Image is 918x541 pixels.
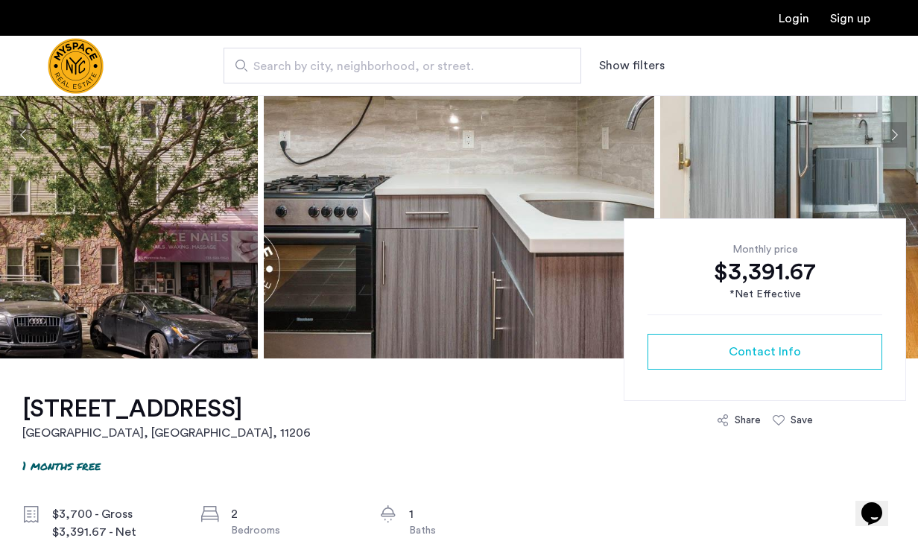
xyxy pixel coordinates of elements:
div: $3,700 - Gross [52,505,177,523]
span: Contact Info [729,343,801,361]
button: Previous apartment [11,122,37,148]
a: [STREET_ADDRESS][GEOGRAPHIC_DATA], [GEOGRAPHIC_DATA], 11206 [22,394,311,442]
button: Next apartment [881,122,907,148]
a: Registration [830,13,870,25]
button: button [648,334,882,370]
h1: [STREET_ADDRESS] [22,394,311,424]
a: Login [779,13,809,25]
div: Bedrooms [231,523,356,538]
div: *Net Effective [648,287,882,303]
div: Monthly price [648,242,882,257]
span: Search by city, neighborhood, or street. [253,57,539,75]
div: Save [791,413,813,428]
div: $3,391.67 [648,257,882,287]
p: 1 months free [22,457,101,474]
input: Apartment Search [224,48,581,83]
div: Share [735,413,761,428]
a: Cazamio Logo [48,38,104,94]
div: 1 [409,505,534,523]
h2: [GEOGRAPHIC_DATA], [GEOGRAPHIC_DATA] , 11206 [22,424,311,442]
div: Baths [409,523,534,538]
div: 2 [231,505,356,523]
iframe: chat widget [855,481,903,526]
img: logo [48,38,104,94]
button: Show or hide filters [599,57,665,75]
